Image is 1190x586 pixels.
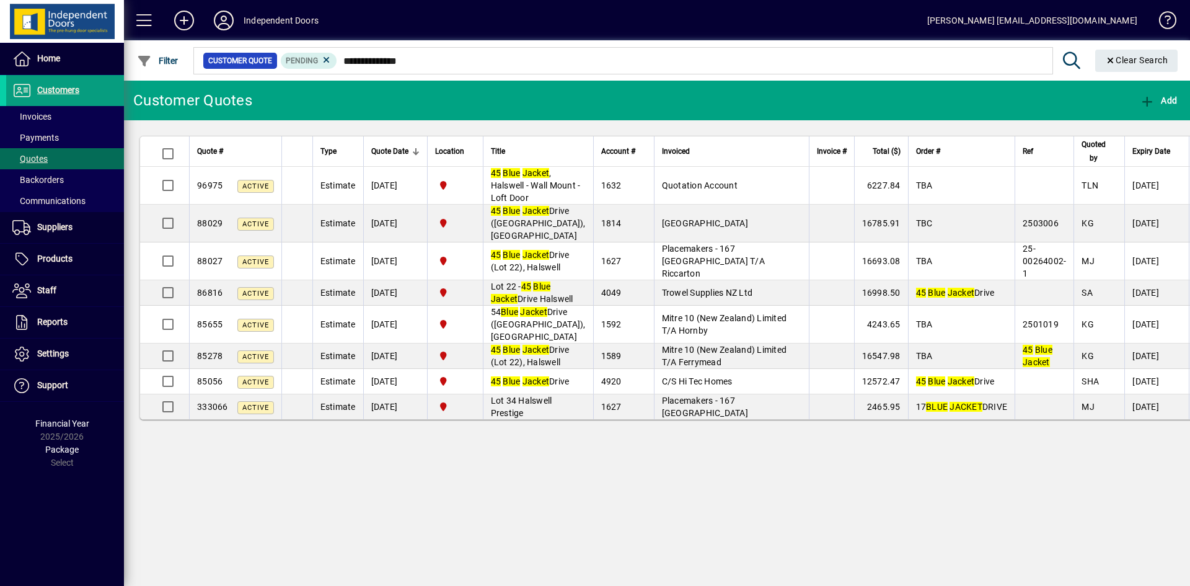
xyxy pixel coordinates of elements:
[916,218,933,228] span: TBC
[435,144,464,158] span: Location
[12,112,51,122] span: Invoices
[916,256,933,266] span: TBA
[1082,351,1094,361] span: KG
[662,180,738,190] span: Quotation Account
[435,349,475,363] span: Christchurch
[503,250,520,260] em: Blue
[6,106,124,127] a: Invoices
[37,348,69,358] span: Settings
[491,396,552,418] span: Lot 34 Halswell Prestige
[320,288,356,298] span: Estimate
[854,344,908,369] td: 16547.98
[363,205,427,242] td: [DATE]
[197,144,223,158] span: Quote #
[197,180,223,190] span: 96975
[601,180,622,190] span: 1632
[491,376,570,386] span: Drive
[320,144,337,158] span: Type
[662,288,753,298] span: Trowel Supplies NZ Ltd
[522,376,550,386] em: Jacket
[242,182,269,190] span: Active
[363,394,427,419] td: [DATE]
[950,402,982,412] em: JACKET
[1124,167,1189,205] td: [DATE]
[286,56,318,65] span: Pending
[916,180,933,190] span: TBA
[522,206,550,216] em: Jacket
[1105,55,1168,65] span: Clear Search
[37,85,79,95] span: Customers
[601,319,622,329] span: 1592
[1124,394,1189,419] td: [DATE]
[435,375,475,388] span: Christchurch
[435,286,475,300] span: Christchurch
[35,419,89,428] span: Financial Year
[363,242,427,280] td: [DATE]
[320,376,356,386] span: Estimate
[242,220,269,228] span: Active
[1124,306,1189,344] td: [DATE]
[1023,345,1033,355] em: 45
[363,306,427,344] td: [DATE]
[1082,256,1095,266] span: MJ
[1023,319,1059,329] span: 2501019
[1023,357,1050,367] em: Jacket
[6,127,124,148] a: Payments
[491,144,505,158] span: Title
[1023,218,1059,228] span: 2503006
[320,351,356,361] span: Estimate
[926,402,948,412] em: BLUE
[197,218,223,228] span: 88029
[1132,144,1170,158] span: Expiry Date
[491,345,570,367] span: Drive (Lot 22), Halswell
[197,256,223,266] span: 88027
[1150,2,1175,43] a: Knowledge Base
[6,148,124,169] a: Quotes
[435,216,475,230] span: Christchurch
[601,144,646,158] div: Account #
[854,306,908,344] td: 4243.65
[363,344,427,369] td: [DATE]
[320,180,356,190] span: Estimate
[12,133,59,143] span: Payments
[491,307,586,342] span: 54 Drive ([GEOGRAPHIC_DATA]), [GEOGRAPHIC_DATA]
[916,288,927,298] em: 45
[601,402,622,412] span: 1627
[916,144,1008,158] div: Order #
[916,144,940,158] span: Order #
[491,206,586,241] span: Drive ([GEOGRAPHIC_DATA]), [GEOGRAPHIC_DATA]
[435,144,475,158] div: Location
[1023,244,1066,278] span: 25-00264002-1
[491,376,501,386] em: 45
[208,55,272,67] span: Customer Quote
[601,144,635,158] span: Account #
[1082,376,1099,386] span: SHA
[601,376,622,386] span: 4920
[242,353,269,361] span: Active
[662,218,748,228] span: [GEOGRAPHIC_DATA]
[435,317,475,331] span: Christchurch
[133,91,252,110] div: Customer Quotes
[854,394,908,419] td: 2465.95
[662,345,787,367] span: Mitre 10 (New Zealand) Limited T/A Ferrymead
[435,254,475,268] span: Christchurch
[197,402,228,412] span: 333066
[37,317,68,327] span: Reports
[6,43,124,74] a: Home
[435,179,475,192] span: Christchurch
[6,169,124,190] a: Backorders
[1095,50,1178,72] button: Clear
[503,206,520,216] em: Blue
[662,376,733,386] span: C/S Hi Tec Homes
[1082,218,1094,228] span: KG
[12,175,64,185] span: Backorders
[37,222,73,232] span: Suppliers
[1035,345,1052,355] em: Blue
[1082,138,1117,165] div: Quoted by
[134,50,182,72] button: Filter
[491,282,573,304] span: Lot 22 - Drive Halswell
[601,351,622,361] span: 1589
[501,307,518,317] em: Blue
[1082,180,1098,190] span: TLN
[320,319,356,329] span: Estimate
